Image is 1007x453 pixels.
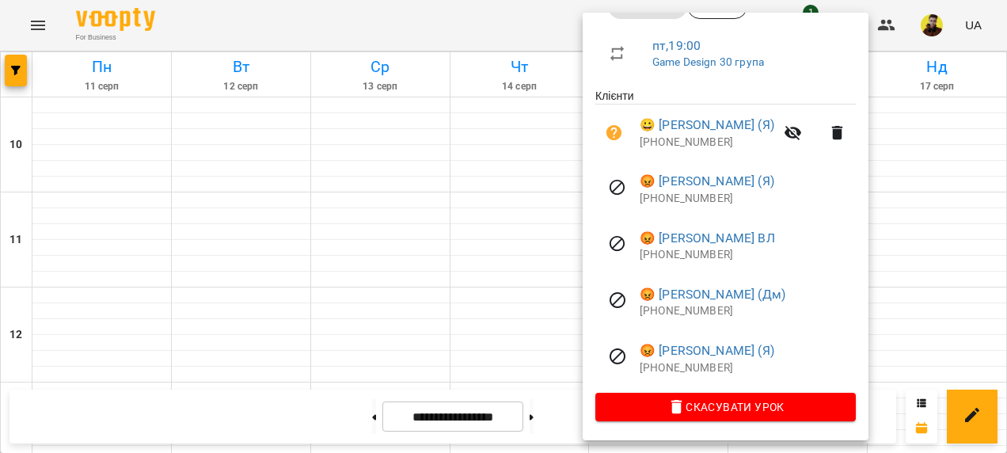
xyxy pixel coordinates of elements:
p: [PHONE_NUMBER] [640,303,856,319]
a: 😀 [PERSON_NAME] (Я) [640,116,774,135]
a: пт , 19:00 [652,38,701,53]
svg: Візит скасовано [608,347,627,366]
a: 😡 [PERSON_NAME] ВЛ [640,229,775,248]
a: 😡 [PERSON_NAME] (Я) [640,172,774,191]
p: [PHONE_NUMBER] [640,247,856,263]
button: Скасувати Урок [595,393,856,421]
a: 😡 [PERSON_NAME] (Дм) [640,285,785,304]
a: 😡 [PERSON_NAME] (Я) [640,341,774,360]
span: Скасувати Урок [608,398,843,417]
ul: Клієнти [595,88,856,393]
svg: Візит скасовано [608,234,627,253]
svg: Візит скасовано [608,291,627,310]
button: Візит ще не сплачено. Додати оплату? [595,114,633,152]
p: [PHONE_NUMBER] [640,191,856,207]
svg: Візит скасовано [608,178,627,197]
p: [PHONE_NUMBER] [640,135,774,150]
a: Game Design 30 група [652,55,764,68]
p: [PHONE_NUMBER] [640,360,856,376]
